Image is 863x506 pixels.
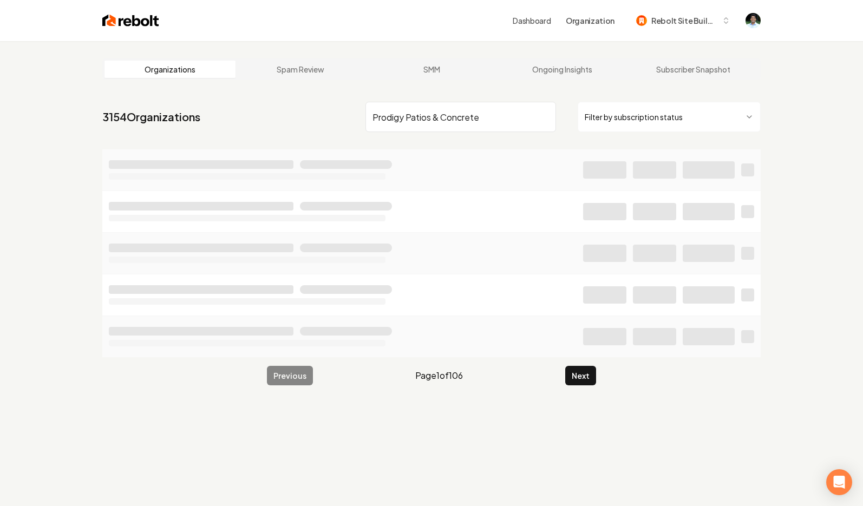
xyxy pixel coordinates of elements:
span: Rebolt Site Builder [651,15,717,27]
button: Organization [559,11,621,30]
a: 3154Organizations [102,109,200,124]
a: Ongoing Insights [497,61,628,78]
img: Rebolt Logo [102,13,159,28]
img: Rebolt Site Builder [636,15,647,26]
span: Page 1 of 106 [415,369,463,382]
input: Search by name or ID [365,102,556,132]
a: Dashboard [513,15,551,26]
a: Subscriber Snapshot [627,61,759,78]
button: Open user button [746,13,761,28]
a: SMM [366,61,497,78]
img: Arwin Rahmatpanah [746,13,761,28]
a: Spam Review [236,61,367,78]
div: Open Intercom Messenger [826,469,852,495]
a: Organizations [104,61,236,78]
button: Next [565,366,596,385]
